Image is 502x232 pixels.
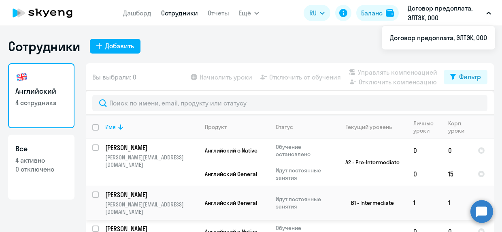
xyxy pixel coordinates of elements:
img: balance [386,9,394,17]
a: [PERSON_NAME] [105,143,198,152]
button: Договор предоплата, ЭЛТЭК, ООО [404,3,495,23]
button: Ещё [239,5,259,21]
div: Личные уроки [413,120,441,134]
p: Идут постоянные занятия [276,195,331,210]
div: Корп. уроки [448,120,471,134]
h3: Английский [15,86,67,97]
a: Сотрудники [161,9,198,17]
div: Имя [105,123,198,131]
img: english [15,71,28,84]
p: [PERSON_NAME] [105,143,197,152]
td: B1 - Intermediate [332,186,407,220]
p: Договор предоплата, ЭЛТЭК, ООО [408,3,483,23]
span: Английский General [205,199,257,206]
div: Имя [105,123,116,131]
span: Английский General [205,170,257,178]
p: [PERSON_NAME][EMAIL_ADDRESS][DOMAIN_NAME] [105,154,198,168]
button: RU [304,5,330,21]
input: Поиск по имени, email, продукту или статусу [92,95,487,111]
span: Английский с Native [205,147,257,154]
div: Добавить [105,41,134,51]
span: RU [309,8,317,18]
div: Статус [276,123,293,131]
td: 0 [442,139,471,162]
p: [PERSON_NAME] [105,190,197,199]
h3: Все [15,144,67,154]
a: Все4 активно0 отключено [8,135,74,200]
a: [PERSON_NAME] [105,190,198,199]
p: 4 сотрудника [15,98,67,107]
button: Добавить [90,39,140,54]
button: Балансbalance [356,5,399,21]
p: [PERSON_NAME][EMAIL_ADDRESS][DOMAIN_NAME] [105,201,198,215]
p: 4 активно [15,156,67,165]
div: Фильтр [459,72,481,82]
div: Текущий уровень [338,123,406,131]
td: 0 [407,162,442,186]
p: 0 отключено [15,165,67,174]
td: A2 - Pre-Intermediate [332,139,407,186]
a: Отчеты [208,9,229,17]
a: Английский4 сотрудника [8,63,74,128]
td: 1 [407,186,442,220]
h1: Сотрудники [8,38,80,54]
div: Текущий уровень [346,123,392,131]
span: Вы выбрали: 0 [92,72,136,82]
p: Обучение остановлено [276,143,331,158]
span: Ещё [239,8,251,18]
ul: Ещё [382,26,495,49]
td: 1 [442,186,471,220]
div: Баланс [361,8,383,18]
p: Идут постоянные занятия [276,167,331,181]
td: 0 [407,139,442,162]
button: Фильтр [444,70,487,84]
div: Продукт [205,123,227,131]
td: 15 [442,162,471,186]
a: Дашборд [123,9,151,17]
